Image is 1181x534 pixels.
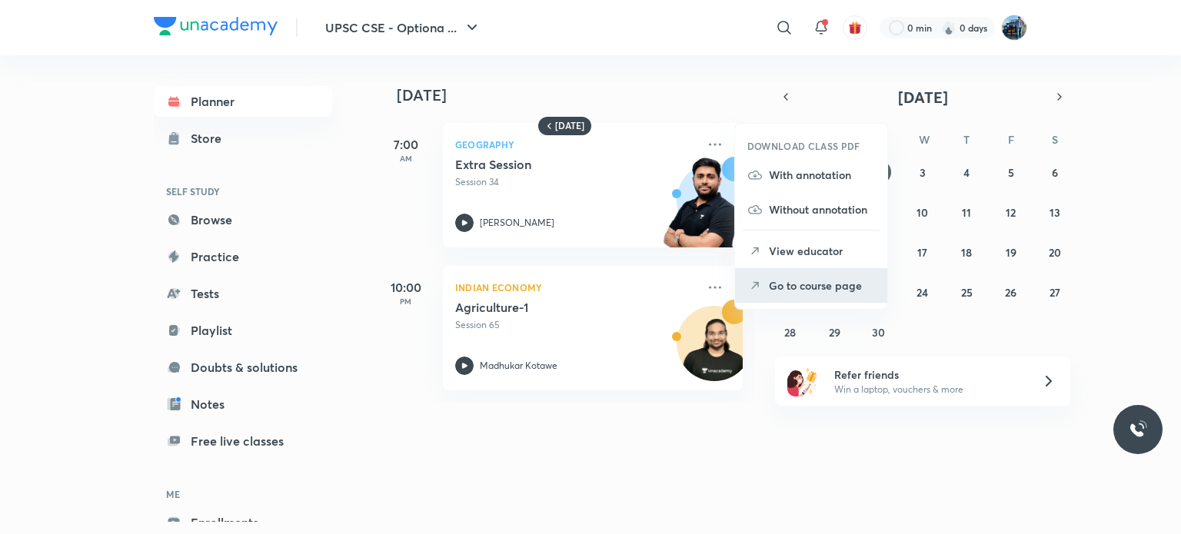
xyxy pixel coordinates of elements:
[834,383,1023,396] p: Win a laptop, vouchers & more
[769,277,875,294] p: Go to course page
[480,216,554,230] p: [PERSON_NAME]
[1129,420,1147,439] img: ttu
[961,285,973,300] abbr: September 25, 2025
[455,135,697,154] p: Geography
[154,352,332,383] a: Doubts & solutions
[1006,205,1016,220] abbr: September 12, 2025
[1005,285,1016,300] abbr: September 26, 2025
[848,21,862,35] img: avatar
[961,245,972,260] abbr: September 18, 2025
[919,132,930,147] abbr: Wednesday
[898,87,948,108] span: [DATE]
[397,86,758,104] h4: [DATE]
[677,314,751,388] img: Avatar
[1006,245,1016,260] abbr: September 19, 2025
[1043,200,1067,224] button: September 13, 2025
[963,165,970,180] abbr: September 4, 2025
[747,139,860,153] h6: DOWNLOAD CLASS PDF
[829,325,840,340] abbr: September 29, 2025
[154,178,332,204] h6: SELF STUDY
[154,278,332,309] a: Tests
[191,129,231,148] div: Store
[316,12,491,43] button: UPSC CSE - Optiona ...
[1049,245,1061,260] abbr: September 20, 2025
[154,481,332,507] h6: ME
[910,200,935,224] button: September 10, 2025
[769,243,875,259] p: View educator
[941,20,956,35] img: streak
[154,86,332,117] a: Planner
[1001,15,1027,41] img: I A S babu
[1052,132,1058,147] abbr: Saturday
[963,132,970,147] abbr: Thursday
[954,160,979,184] button: September 4, 2025
[1052,165,1058,180] abbr: September 6, 2025
[658,157,743,263] img: unacademy
[867,320,891,344] button: September 30, 2025
[962,205,971,220] abbr: September 11, 2025
[154,204,332,235] a: Browse
[910,240,935,264] button: September 17, 2025
[910,160,935,184] button: September 3, 2025
[375,278,437,297] h5: 10:00
[375,297,437,306] p: PM
[1050,285,1060,300] abbr: September 27, 2025
[822,320,847,344] button: September 29, 2025
[954,280,979,304] button: September 25, 2025
[154,315,332,346] a: Playlist
[555,120,584,132] h6: [DATE]
[154,426,332,456] a: Free live classes
[480,359,557,373] p: Madhukar Kotawe
[1043,280,1067,304] button: September 27, 2025
[1043,160,1067,184] button: September 6, 2025
[375,135,437,154] h5: 7:00
[1008,132,1014,147] abbr: Friday
[154,17,278,35] img: Company Logo
[787,366,818,396] img: referral
[1043,240,1067,264] button: September 20, 2025
[999,200,1023,224] button: September 12, 2025
[917,285,928,300] abbr: September 24, 2025
[375,154,437,163] p: AM
[784,325,796,340] abbr: September 28, 2025
[954,200,979,224] button: September 11, 2025
[999,240,1023,264] button: September 19, 2025
[154,123,332,154] a: Store
[917,245,927,260] abbr: September 17, 2025
[797,86,1049,108] button: [DATE]
[455,157,647,172] h5: Extra Session
[154,241,332,272] a: Practice
[154,389,332,420] a: Notes
[455,300,647,315] h5: Agriculture-1
[1050,205,1060,220] abbr: September 13, 2025
[1008,165,1014,180] abbr: September 5, 2025
[872,325,885,340] abbr: September 30, 2025
[910,280,935,304] button: September 24, 2025
[769,201,875,217] p: Without annotation
[769,167,875,183] p: With annotation
[920,165,926,180] abbr: September 3, 2025
[455,318,697,332] p: Session 65
[455,278,697,297] p: Indian Economy
[834,367,1023,383] h6: Refer friends
[778,320,803,344] button: September 28, 2025
[455,175,697,189] p: Session 34
[917,205,928,220] abbr: September 10, 2025
[154,17,278,39] a: Company Logo
[954,240,979,264] button: September 18, 2025
[999,160,1023,184] button: September 5, 2025
[843,15,867,40] button: avatar
[999,280,1023,304] button: September 26, 2025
